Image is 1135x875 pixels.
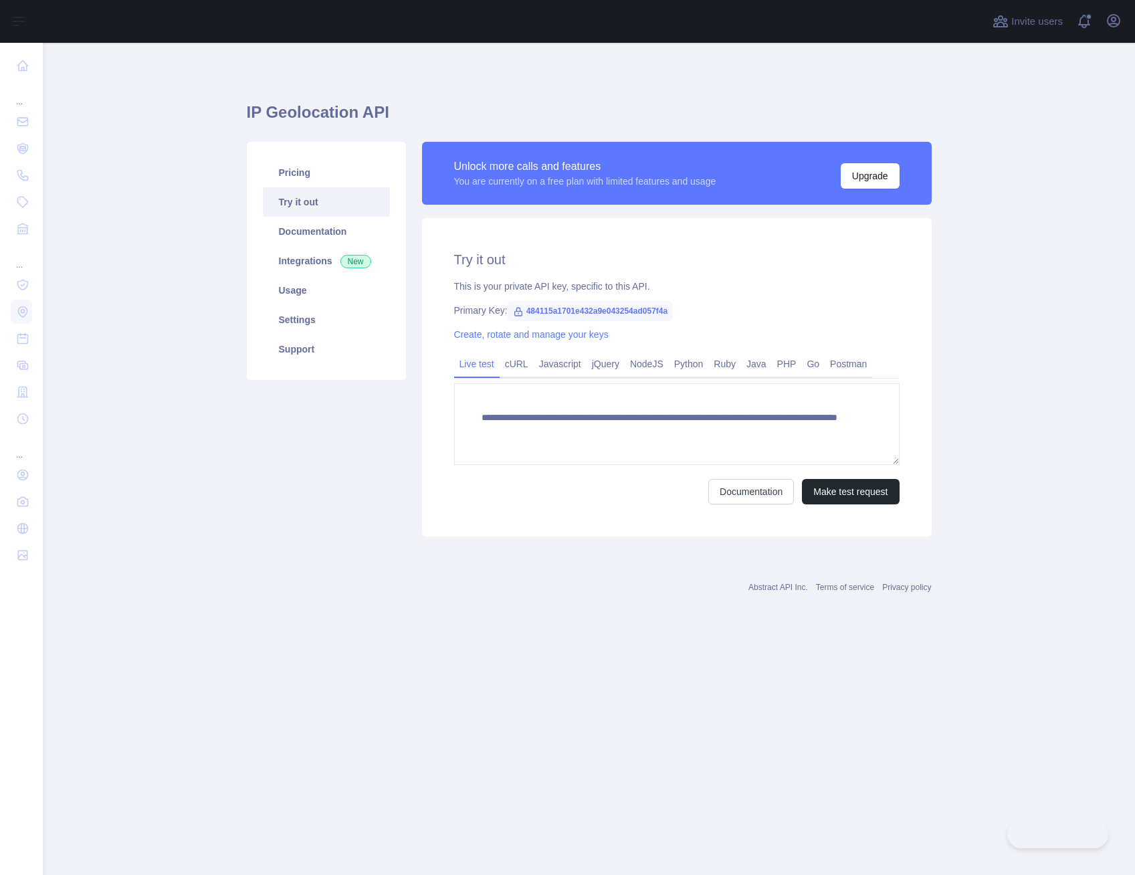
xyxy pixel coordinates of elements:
[772,353,802,375] a: PHP
[882,583,931,592] a: Privacy policy
[1011,14,1063,29] span: Invite users
[816,583,874,592] a: Terms of service
[500,353,534,375] a: cURL
[263,276,390,305] a: Usage
[669,353,709,375] a: Python
[708,479,794,504] a: Documentation
[454,304,900,317] div: Primary Key:
[454,159,716,175] div: Unlock more calls and features
[263,187,390,217] a: Try it out
[11,80,32,107] div: ...
[508,301,674,321] span: 484115a1701e432a9e043254ad057f4a
[11,433,32,460] div: ...
[801,353,825,375] a: Go
[825,353,872,375] a: Postman
[841,163,900,189] button: Upgrade
[11,244,32,270] div: ...
[263,334,390,364] a: Support
[454,329,609,340] a: Create, rotate and manage your keys
[741,353,772,375] a: Java
[340,255,371,268] span: New
[263,217,390,246] a: Documentation
[454,280,900,293] div: This is your private API key, specific to this API.
[263,158,390,187] a: Pricing
[625,353,669,375] a: NodeJS
[748,583,808,592] a: Abstract API Inc.
[534,353,587,375] a: Javascript
[263,246,390,276] a: Integrations New
[454,353,500,375] a: Live test
[802,479,899,504] button: Make test request
[1007,820,1108,848] iframe: Toggle Customer Support
[263,305,390,334] a: Settings
[454,250,900,269] h2: Try it out
[247,102,932,134] h1: IP Geolocation API
[587,353,625,375] a: jQuery
[990,11,1065,32] button: Invite users
[708,353,741,375] a: Ruby
[454,175,716,188] div: You are currently on a free plan with limited features and usage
